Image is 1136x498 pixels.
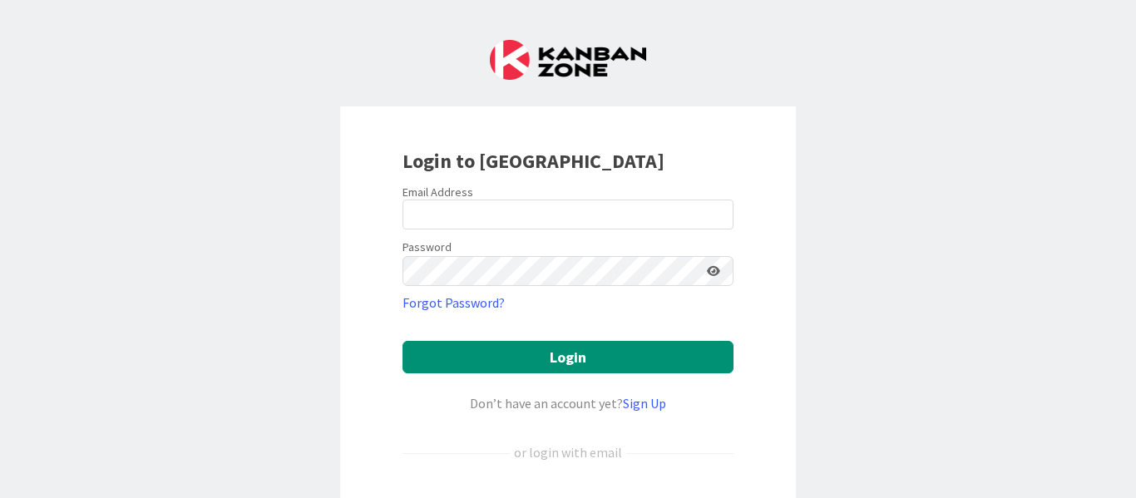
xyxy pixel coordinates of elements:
a: Forgot Password? [403,293,505,313]
label: Email Address [403,185,473,200]
img: Kanban Zone [490,40,646,80]
a: Sign Up [623,395,666,412]
div: or login with email [510,442,626,462]
b: Login to [GEOGRAPHIC_DATA] [403,148,664,174]
div: Don’t have an account yet? [403,393,733,413]
label: Password [403,239,452,256]
button: Login [403,341,733,373]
